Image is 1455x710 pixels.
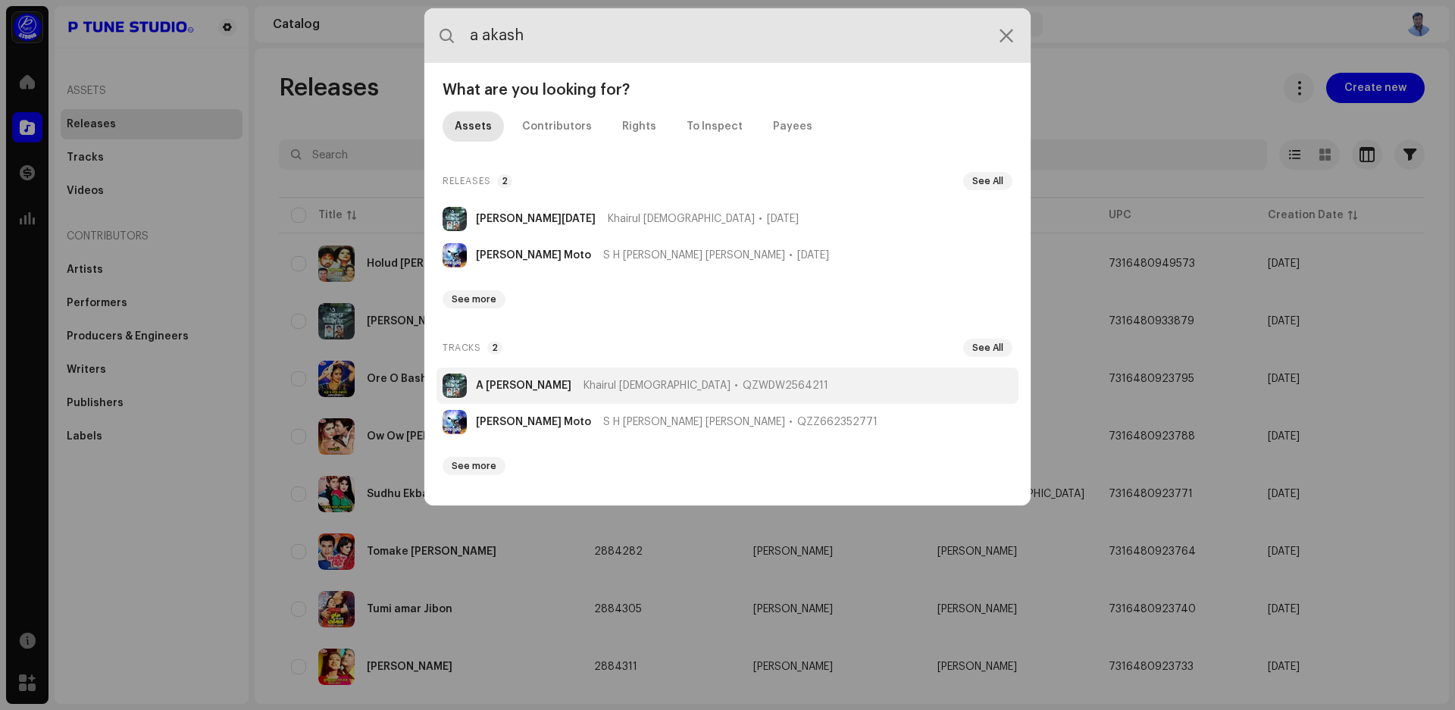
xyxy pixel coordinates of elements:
span: S H [PERSON_NAME] [PERSON_NAME] [603,416,785,428]
img: bcae275e-34ce-40cf-818c-30f30c750d1e [443,410,467,434]
span: QZWDW2564211 [743,380,828,392]
span: QZZ662352771 [797,416,878,428]
div: To Inspect [687,111,743,142]
span: See more [452,293,496,305]
div: Rights [622,111,656,142]
span: [DATE] [767,213,799,225]
span: See All [972,175,1003,187]
strong: [PERSON_NAME] Moto [476,249,591,261]
div: Payees [773,111,812,142]
button: See All [963,172,1012,190]
span: Khairul [DEMOGRAPHIC_DATA] [584,380,731,392]
input: Search [424,8,1031,63]
span: Tracks [443,339,481,357]
strong: A [PERSON_NAME] [476,380,571,392]
img: bcae275e-34ce-40cf-818c-30f30c750d1e [443,243,467,267]
span: Khairul [DEMOGRAPHIC_DATA] [608,213,755,225]
button: See All [963,339,1012,357]
span: See more [452,460,496,472]
img: a73f7984-9bba-47d4-9179-0c035e02a7c1 [443,374,467,398]
span: S H [PERSON_NAME] [PERSON_NAME] [603,249,785,261]
p-badge: 2 [487,341,502,355]
span: See All [972,342,1003,354]
strong: [PERSON_NAME] Moto [476,416,591,428]
span: Releases [443,172,491,190]
button: See more [443,457,505,475]
strong: [PERSON_NAME][DATE] [476,213,596,225]
img: a73f7984-9bba-47d4-9179-0c035e02a7c1 [443,207,467,231]
div: Assets [455,111,492,142]
span: [DATE] [797,249,829,261]
button: See more [443,290,505,308]
div: Contributors [522,111,592,142]
div: What are you looking for? [436,81,1018,99]
p-badge: 2 [497,174,512,188]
